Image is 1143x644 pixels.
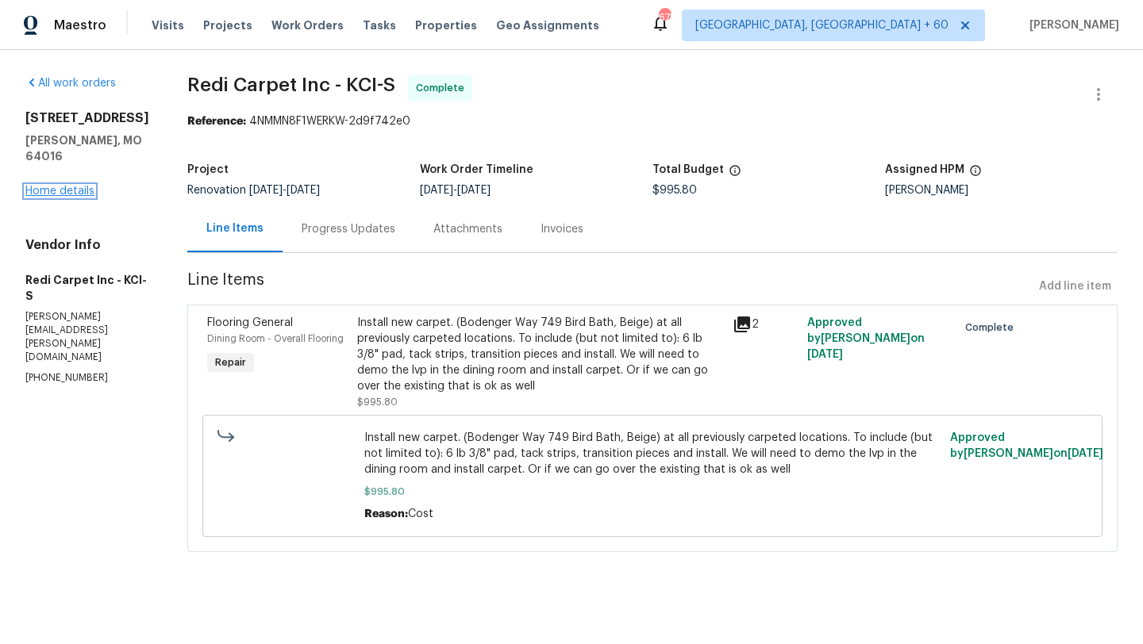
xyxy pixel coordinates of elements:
span: Repair [209,355,252,370]
span: - [420,185,491,196]
div: Invoices [541,221,583,237]
div: Install new carpet. (Bodenger Way 749 Bird Bath, Beige) at all previously carpeted locations. To ... [357,315,723,394]
h5: Total Budget [652,164,724,175]
span: [DATE] [457,185,491,196]
span: [PERSON_NAME] [1023,17,1119,33]
span: Projects [203,17,252,33]
span: Complete [965,320,1020,335]
span: Cost [408,508,433,519]
div: Progress Updates [302,221,395,237]
span: [GEOGRAPHIC_DATA], [GEOGRAPHIC_DATA] + 60 [695,17,949,33]
span: Work Orders [271,17,344,33]
h2: [STREET_ADDRESS] [25,110,149,126]
span: [DATE] [1068,448,1103,459]
div: 675 [659,10,670,25]
span: Line Items [187,272,1033,301]
span: Geo Assignments [496,17,599,33]
span: [DATE] [287,185,320,196]
span: Flooring General [207,317,293,328]
div: Line Items [206,220,264,236]
span: Approved by [PERSON_NAME] on [807,317,925,360]
span: Visits [152,17,184,33]
span: Properties [415,17,477,33]
a: All work orders [25,78,116,89]
span: Dining Room - Overall Flooring [207,334,344,343]
p: [PHONE_NUMBER] [25,371,149,385]
div: 4NMMN8F1WERKW-2d9f742e0 [187,113,1118,129]
span: The total cost of line items that have been proposed by Opendoor. This sum includes line items th... [729,164,741,185]
span: [DATE] [807,349,843,360]
span: Complete [416,80,471,96]
h5: [PERSON_NAME], MO 64016 [25,132,149,164]
h5: Project [187,164,229,175]
span: $995.80 [652,185,697,196]
div: 2 [733,315,798,334]
span: Tasks [363,20,396,31]
span: Install new carpet. (Bodenger Way 749 Bird Bath, Beige) at all previously carpeted locations. To ... [364,430,941,477]
div: Attachments [433,221,502,237]
h5: Work Order Timeline [420,164,533,175]
span: $995.80 [357,397,398,407]
span: [DATE] [420,185,453,196]
h5: Assigned HPM [885,164,964,175]
span: Renovation [187,185,320,196]
span: The hpm assigned to this work order. [969,164,982,185]
b: Reference: [187,116,246,127]
h5: Redi Carpet Inc - KCI-S [25,272,149,304]
h4: Vendor Info [25,237,149,253]
span: Reason: [364,508,408,519]
a: Home details [25,186,94,197]
span: Redi Carpet Inc - KCI-S [187,75,395,94]
span: [DATE] [249,185,283,196]
span: Approved by [PERSON_NAME] on [950,432,1103,459]
p: [PERSON_NAME][EMAIL_ADDRESS][PERSON_NAME][DOMAIN_NAME] [25,310,149,365]
span: Maestro [54,17,106,33]
span: - [249,185,320,196]
span: $995.80 [364,484,941,500]
div: [PERSON_NAME] [885,185,1118,196]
